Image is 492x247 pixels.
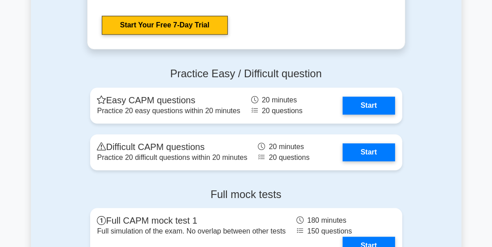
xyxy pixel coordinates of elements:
h4: Full mock tests [90,188,402,201]
h4: Practice Easy / Difficult question [90,67,402,80]
a: Start [343,97,395,115]
a: Start [343,143,395,161]
a: Start Your Free 7-Day Trial [102,16,228,35]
